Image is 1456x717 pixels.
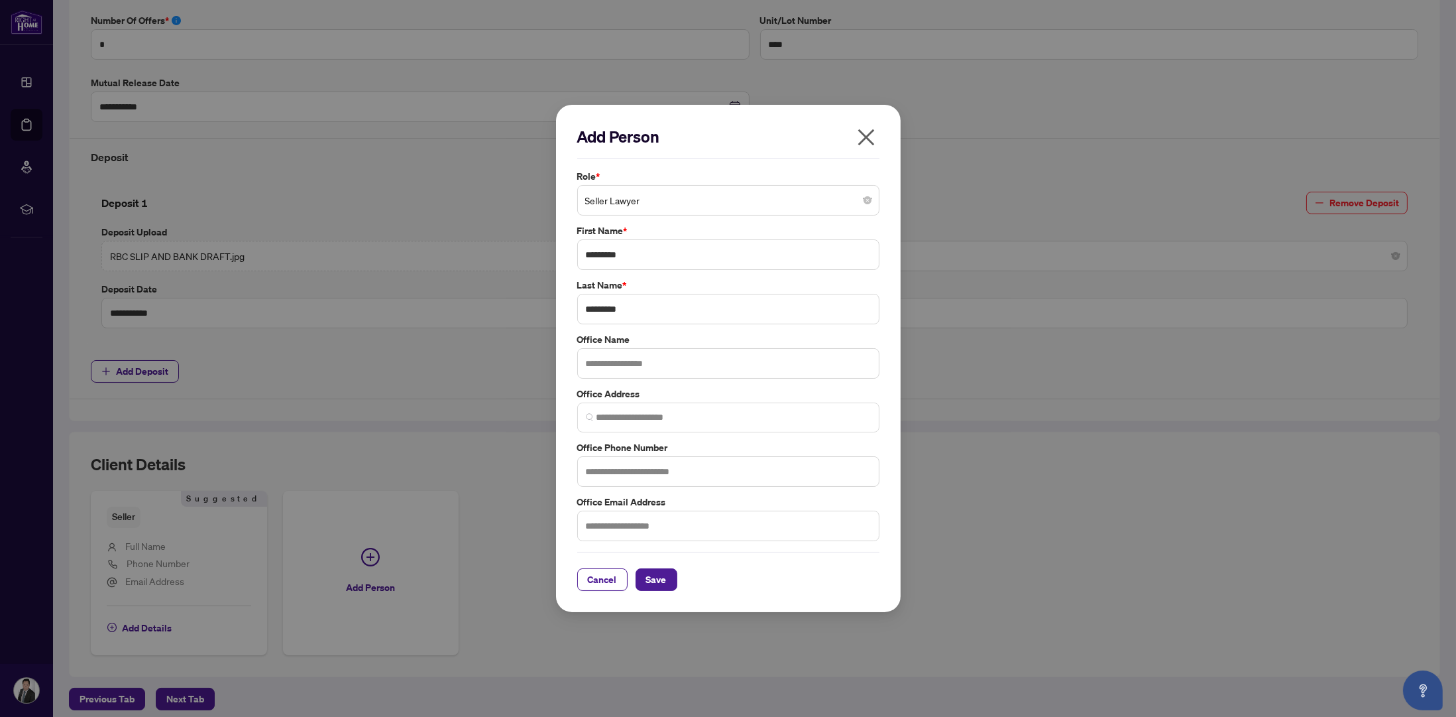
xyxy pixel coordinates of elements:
[588,569,617,590] span: Cancel
[577,440,879,455] label: Office Phone Number
[864,196,871,204] span: close-circle
[636,568,677,591] button: Save
[585,188,871,213] span: Seller Lawyer
[856,127,877,148] span: close
[577,126,879,147] h2: Add Person
[577,169,879,184] label: Role
[577,495,879,509] label: Office Email Address
[577,278,879,293] label: Last Name
[577,224,879,238] label: First Name
[1403,671,1443,710] button: Open asap
[577,387,879,401] label: Office Address
[586,413,594,421] img: search_icon
[577,568,628,591] button: Cancel
[577,332,879,347] label: Office Name
[646,569,667,590] span: Save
